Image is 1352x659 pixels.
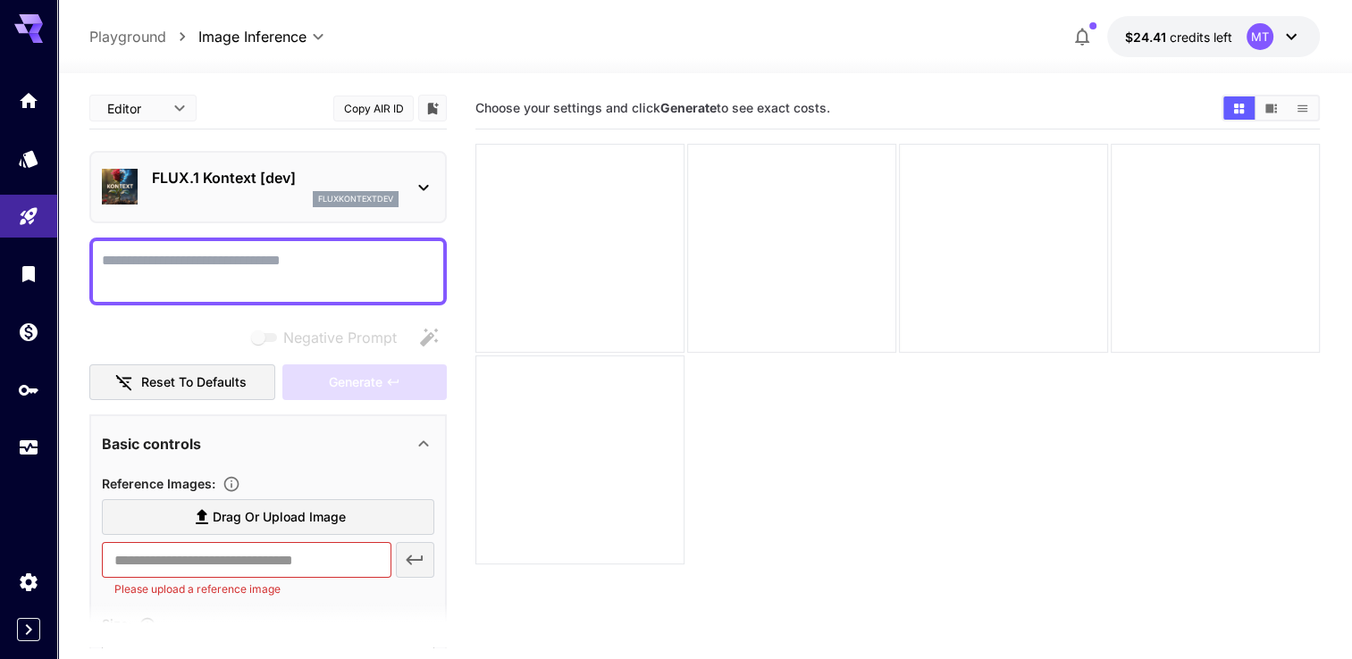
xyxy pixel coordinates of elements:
div: $24.40574 [1125,28,1232,46]
nav: breadcrumb [89,26,198,47]
div: Wallet [18,321,39,343]
div: Show media in grid viewShow media in video viewShow media in list view [1222,95,1320,121]
button: Show media in grid view [1223,96,1255,120]
span: Negative Prompt [283,327,397,348]
span: Choose your settings and click to see exact costs. [475,100,830,115]
span: credits left [1170,29,1232,45]
button: Expand sidebar [17,618,40,641]
div: Home [18,89,39,112]
div: Basic controls [102,422,434,465]
button: Show media in video view [1255,96,1287,120]
button: Show media in list view [1287,96,1318,120]
div: MT [1247,23,1273,50]
div: Usage [18,437,39,459]
p: fluxkontextdev [318,193,393,205]
button: Reset to defaults [89,364,275,401]
span: Reference Images : [102,476,215,491]
div: API Keys [18,379,39,401]
div: Playground [18,205,39,228]
span: Drag or upload image [213,506,346,529]
div: Please upload a reference image [282,364,447,401]
a: Playground [89,26,166,47]
div: Settings [18,571,39,593]
button: $24.40574MT [1107,16,1320,57]
span: Image Inference [198,26,307,47]
span: Negative prompts are not compatible with the selected model. [248,326,411,348]
div: FLUX.1 Kontext [dev]fluxkontextdev [102,160,434,214]
span: Editor [107,99,163,118]
p: FLUX.1 Kontext [dev] [152,167,399,188]
span: $24.41 [1125,29,1170,45]
b: Generate [660,100,717,115]
div: Library [18,263,39,285]
button: Copy AIR ID [333,96,414,121]
p: Please upload a reference image [114,580,378,598]
button: Add to library [424,97,441,119]
button: Upload a reference image to guide the result. This is needed for Image-to-Image or Inpainting. Su... [215,475,248,493]
p: Basic controls [102,433,201,455]
div: Models [18,147,39,170]
label: Drag or upload image [102,499,434,536]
